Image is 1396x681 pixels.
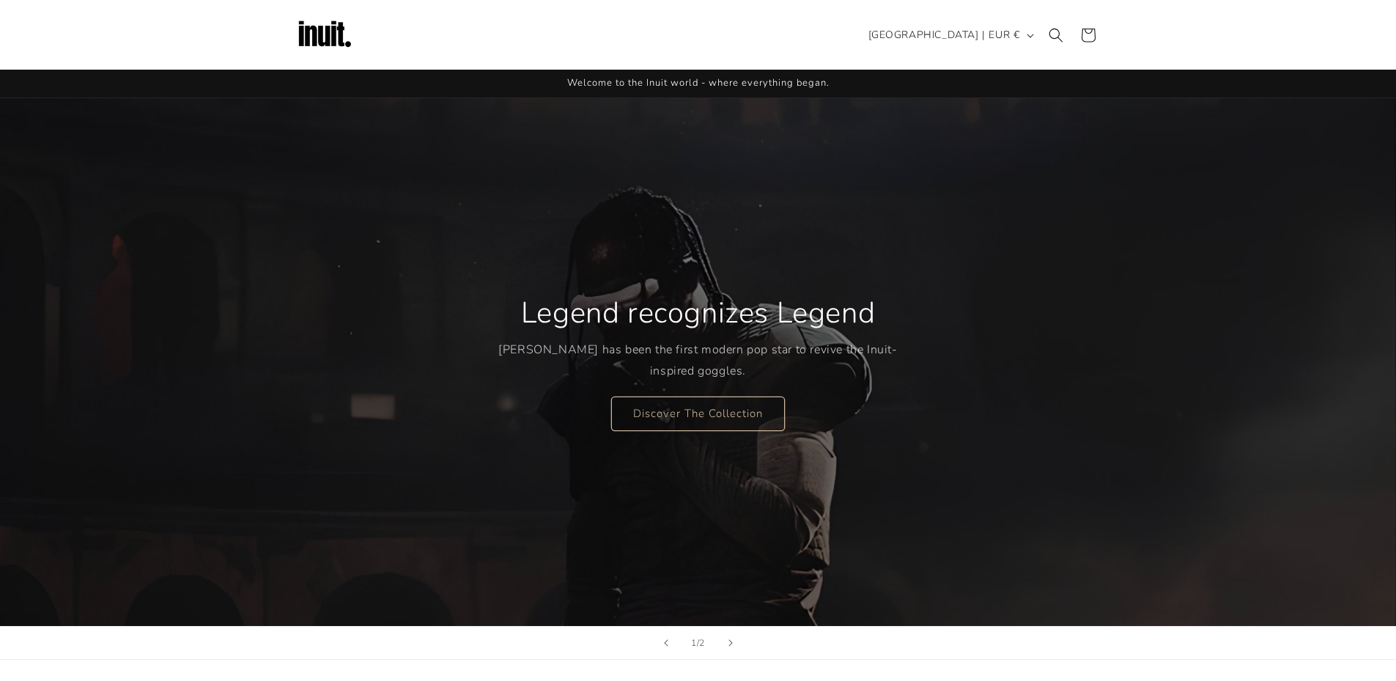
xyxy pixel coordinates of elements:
[697,636,700,650] span: /
[691,636,697,650] span: 1
[868,27,1020,43] span: [GEOGRAPHIC_DATA] | EUR €
[521,294,875,332] h2: Legend recognizes Legend
[295,6,354,65] img: Inuit Logo
[714,627,747,659] button: Next slide
[860,21,1040,49] button: [GEOGRAPHIC_DATA] | EUR €
[699,636,705,650] span: 2
[295,70,1101,97] div: Announcement
[567,76,830,89] span: Welcome to the Inuit world - where everything began.
[611,396,785,430] a: Discover The Collection
[1040,19,1072,51] summary: Search
[650,627,682,659] button: Previous slide
[498,339,898,382] p: [PERSON_NAME] has been the first modern pop star to revive the Inuit-inspired goggles.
